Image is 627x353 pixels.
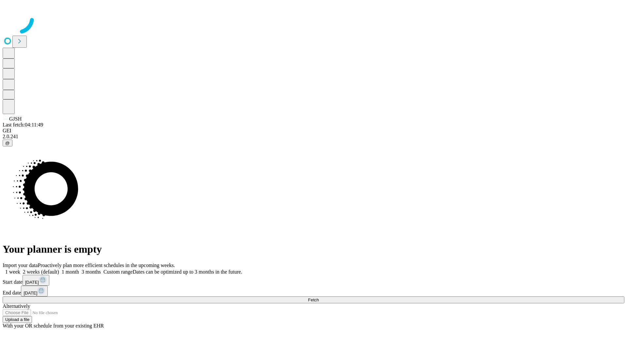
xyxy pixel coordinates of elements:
[5,141,10,145] span: @
[133,269,242,275] span: Dates can be optimized up to 3 months in the future.
[21,286,48,296] button: [DATE]
[3,262,38,268] span: Import your data
[23,269,59,275] span: 2 weeks (default)
[3,275,624,286] div: Start date
[38,262,175,268] span: Proactively plan more efficient schedules in the upcoming weeks.
[3,140,12,146] button: @
[9,116,22,122] span: GJSH
[3,128,624,134] div: GEI
[5,269,20,275] span: 1 week
[23,275,49,286] button: [DATE]
[3,303,30,309] span: Alternatively
[82,269,101,275] span: 3 months
[3,323,104,328] span: With your OR schedule from your existing EHR
[62,269,79,275] span: 1 month
[24,291,37,295] span: [DATE]
[3,286,624,296] div: End date
[104,269,133,275] span: Custom range
[308,297,319,302] span: Fetch
[3,296,624,303] button: Fetch
[3,243,624,255] h1: Your planner is empty
[25,280,39,285] span: [DATE]
[3,122,43,127] span: Last fetch: 04:11:49
[3,316,32,323] button: Upload a file
[3,134,624,140] div: 2.0.241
